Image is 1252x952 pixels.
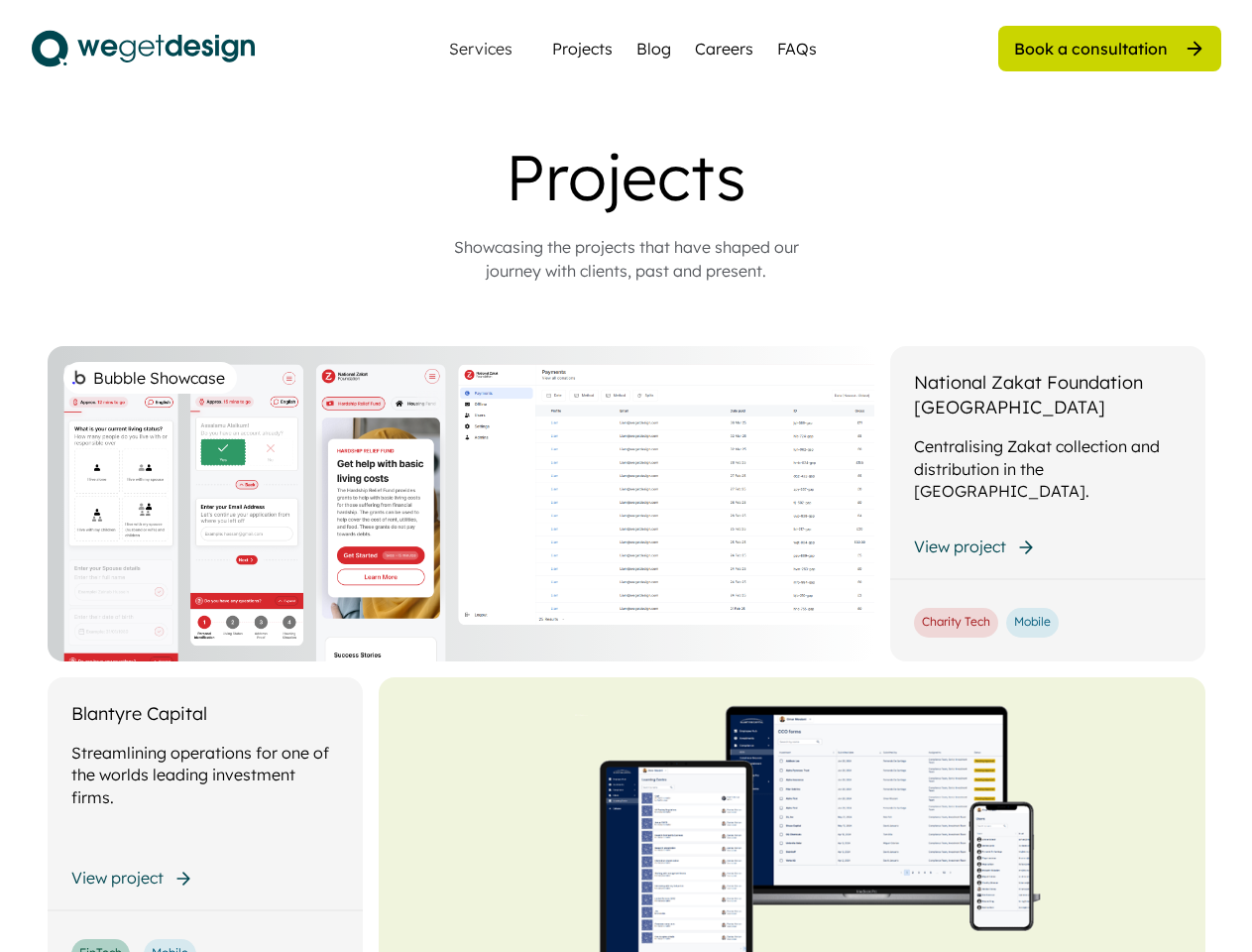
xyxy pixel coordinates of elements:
img: bubble%201.png [70,368,87,387]
div: Services [441,41,520,57]
div: View project [914,535,1006,557]
div: Bubble Showcase [93,366,225,390]
div: Streamlining operations for one of the worlds leading investment firms. [71,742,339,808]
div: Book a consultation [1014,38,1168,59]
div: Mobile [1014,614,1051,631]
a: Blog [636,37,671,60]
a: Projects [552,37,613,60]
div: Charity Tech [922,614,990,631]
div: National Zakat Foundation [GEOGRAPHIC_DATA] [914,370,1182,419]
div: Blantyre Capital [71,701,207,726]
div: Showcasing the projects that have shaped our journey with clients, past and present. [428,235,825,283]
img: logo.svg [32,24,255,73]
div: View project [71,867,164,889]
div: Projects [230,139,1023,215]
div: Centralising Zakat collection and distribution in the [GEOGRAPHIC_DATA]. [914,435,1182,502]
a: Careers [695,37,753,60]
a: FAQs [777,37,817,60]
